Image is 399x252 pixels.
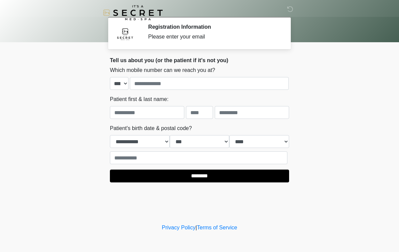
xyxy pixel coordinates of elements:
a: Privacy Policy [162,225,196,230]
img: It's A Secret Med Spa Logo [103,5,163,20]
h2: Registration Information [148,24,279,30]
label: Patient first & last name: [110,95,168,103]
h2: Tell us about you (or the patient if it's not you) [110,57,289,64]
a: | [195,225,197,230]
div: Please enter your email [148,33,279,41]
a: Terms of Service [197,225,237,230]
label: Which mobile number can we reach you at? [110,66,215,74]
label: Patient's birth date & postal code? [110,124,192,132]
img: Agent Avatar [115,24,135,44]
